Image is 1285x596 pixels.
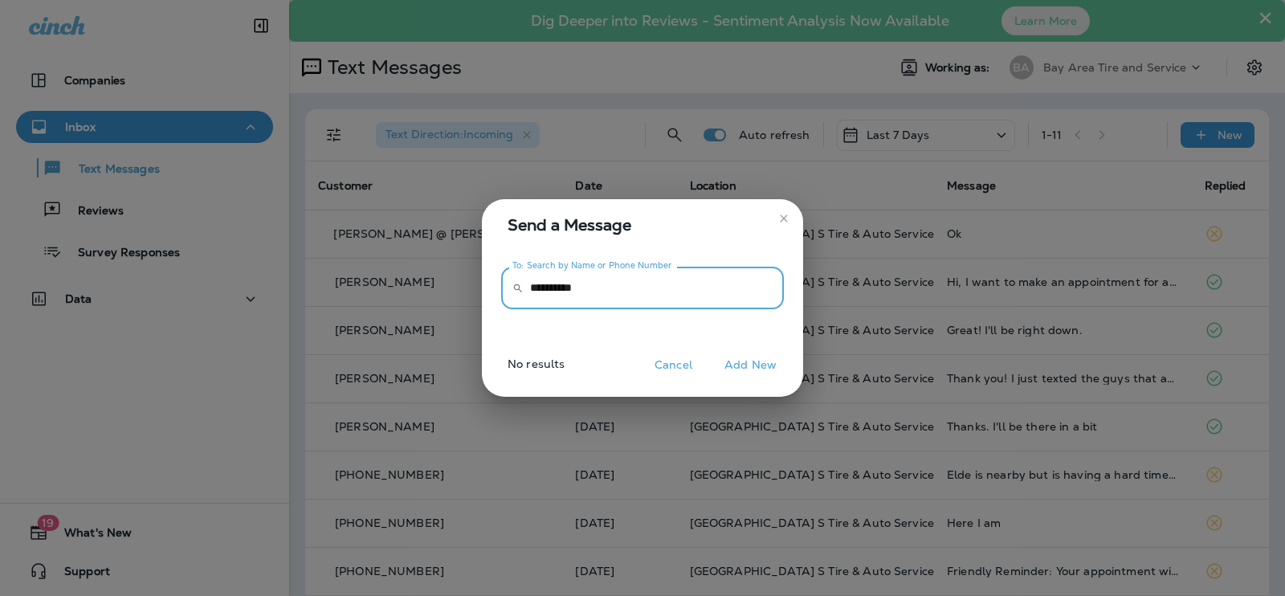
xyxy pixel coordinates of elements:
label: To: Search by Name or Phone Number [512,259,672,271]
p: No results [475,357,565,383]
span: Send a Message [508,212,784,238]
button: close [771,206,797,231]
button: Add New [716,353,785,378]
button: Cancel [643,353,704,378]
